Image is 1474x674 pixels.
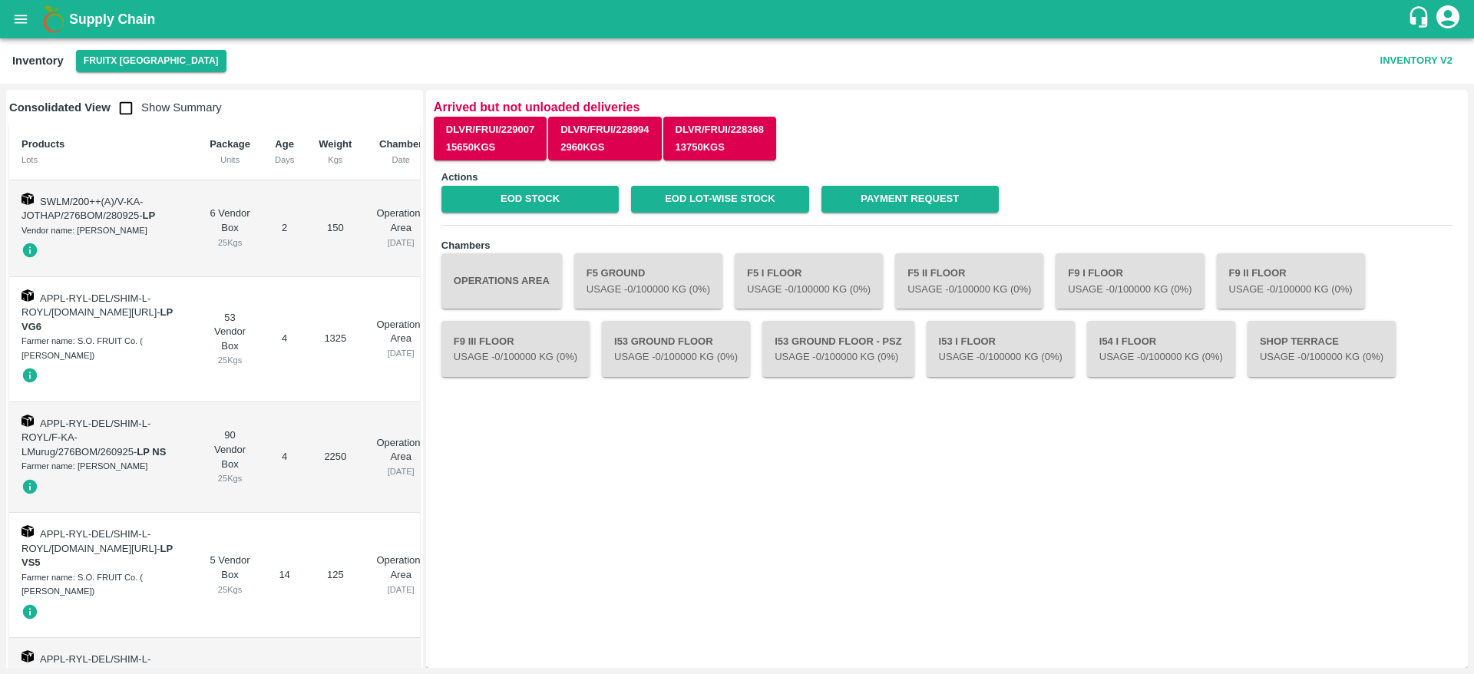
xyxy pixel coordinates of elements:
[263,277,306,402] td: 4
[735,253,883,309] button: F5 I FloorUsage -0/100000 Kg (0%)
[1068,282,1191,297] p: Usage - 0 /100000 Kg (0%)
[319,153,352,167] div: Kgs
[134,446,166,458] span: -
[614,350,738,365] p: Usage - 0 /100000 Kg (0%)
[663,117,776,161] button: DLVR/FRUI/22836813750Kgs
[548,117,661,161] button: DLVR/FRUI/2289942960Kgs
[1056,253,1204,309] button: F9 I FloorUsage -0/100000 Kg (0%)
[454,350,577,365] p: Usage - 0 /100000 Kg (0%)
[376,236,425,249] div: [DATE]
[747,282,871,297] p: Usage - 0 /100000 Kg (0%)
[939,350,1063,365] p: Usage - 0 /100000 Kg (0%)
[76,50,226,72] button: Select DC
[12,55,64,67] b: Inventory
[324,332,346,344] span: 1325
[376,464,425,478] div: [DATE]
[38,4,69,35] img: logo
[21,193,34,205] img: box
[324,451,346,462] span: 2250
[21,289,34,302] img: box
[210,553,250,596] div: 5 Vendor Box
[21,306,173,332] span: -
[21,570,185,599] div: Farmer name: S.O. FRUIT Co. ( [PERSON_NAME])
[376,206,425,235] p: Operations Area
[434,117,547,161] button: DLVR/FRUI/22900715650Kgs
[1229,282,1353,297] p: Usage - 0 /100000 Kg (0%)
[327,222,344,233] span: 150
[21,292,157,319] span: APPL-RYL-DEL/SHIM-L-ROYL/[DOMAIN_NAME][URL]
[376,153,425,167] div: Date
[631,186,808,213] a: EOD Lot-wise Stock
[762,321,914,376] button: I53 Ground Floor - PSZUsage -0/100000 Kg (0%)
[376,436,425,464] p: Operations Area
[210,206,250,249] div: 6 Vendor Box
[1087,321,1235,376] button: I54 I FloorUsage -0/100000 Kg (0%)
[441,321,590,376] button: F9 III FloorUsage -0/100000 Kg (0%)
[263,513,306,638] td: 14
[1374,48,1459,74] button: Inventory V2
[21,196,143,222] span: SWLM/200++(A)/V-KA-JOTHAP/276BOM/280925
[275,153,294,167] div: Days
[927,321,1075,376] button: I53 I FloorUsage -0/100000 Kg (0%)
[327,569,344,580] span: 125
[21,334,185,362] div: Farmer name: S.O. FRUIT Co. ( [PERSON_NAME])
[441,253,562,309] button: Operations Area
[275,138,294,150] b: Age
[376,318,425,346] p: Operations Area
[441,171,478,183] b: Actions
[263,402,306,514] td: 4
[775,350,901,365] p: Usage - 0 /100000 Kg (0%)
[319,138,352,150] b: Weight
[210,236,250,249] div: 25 Kgs
[210,583,250,596] div: 25 Kgs
[21,650,34,662] img: box
[602,321,750,376] button: I53 Ground FloorUsage -0/100000 Kg (0%)
[210,311,250,368] div: 53 Vendor Box
[434,97,1460,117] p: Arrived but not unloaded deliveries
[1248,321,1396,376] button: Shop TerraceUsage -0/100000 Kg (0%)
[821,186,999,213] a: Payment Request
[907,282,1031,297] p: Usage - 0 /100000 Kg (0%)
[1217,253,1365,309] button: F9 II FloorUsage -0/100000 Kg (0%)
[21,418,150,458] span: APPL-RYL-DEL/SHIM-L-ROYL/F-KA-LMurug/276BOM/260925
[21,528,157,554] span: APPL-RYL-DEL/SHIM-L-ROYL/[DOMAIN_NAME][URL]
[69,8,1407,30] a: Supply Chain
[21,138,64,150] b: Products
[3,2,38,37] button: open drawer
[111,101,222,114] span: Show Summary
[1434,3,1462,35] div: account of current user
[210,153,250,167] div: Units
[441,186,619,213] a: EOD Stock
[137,446,166,458] strong: LP NS
[1260,350,1383,365] p: Usage - 0 /100000 Kg (0%)
[139,210,155,221] span: -
[210,428,250,485] div: 90 Vendor Box
[376,583,425,596] div: [DATE]
[895,253,1043,309] button: F5 II FloorUsage -0/100000 Kg (0%)
[143,210,156,221] strong: LP
[376,553,425,582] p: Operations Area
[21,459,185,473] div: Farmer name: [PERSON_NAME]
[21,153,185,167] div: Lots
[574,253,722,309] button: F5 GroundUsage -0/100000 Kg (0%)
[1099,350,1223,365] p: Usage - 0 /100000 Kg (0%)
[69,12,155,27] b: Supply Chain
[21,525,34,537] img: box
[210,471,250,485] div: 25 Kgs
[376,346,425,360] div: [DATE]
[210,353,250,367] div: 25 Kgs
[21,306,173,332] strong: LP VG6
[441,240,491,251] b: Chambers
[263,180,306,277] td: 2
[21,223,185,237] div: Vendor name: [PERSON_NAME]
[1407,5,1434,33] div: customer-support
[587,282,710,297] p: Usage - 0 /100000 Kg (0%)
[21,415,34,427] img: box
[210,138,250,150] b: Package
[9,101,111,114] b: Consolidated View
[379,138,422,150] b: Chamber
